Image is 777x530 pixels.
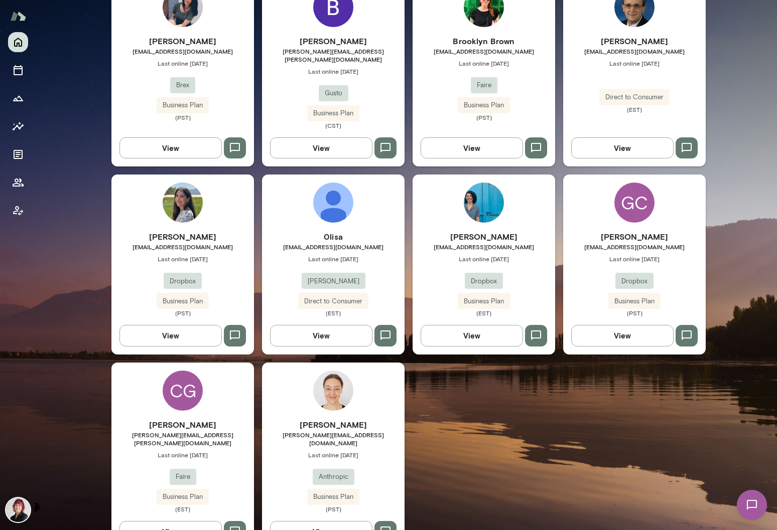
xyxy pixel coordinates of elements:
[111,309,254,317] span: (PST)
[465,276,503,286] span: Dropbox
[157,296,209,306] span: Business Plan
[464,183,504,223] img: Alexandra Brown
[111,431,254,447] span: [PERSON_NAME][EMAIL_ADDRESS][PERSON_NAME][DOMAIN_NAME]
[571,137,674,158] button: View
[413,243,555,251] span: [EMAIL_ADDRESS][DOMAIN_NAME]
[163,183,203,223] img: Mana Sadeghi
[614,183,655,223] div: GC
[111,451,254,459] span: Last online [DATE]
[6,498,30,522] img: Leigh Allen-Arredondo
[262,419,405,431] h6: [PERSON_NAME]
[615,276,654,286] span: Dropbox
[111,59,254,67] span: Last online [DATE]
[298,296,368,306] span: Direct to Consumer
[8,32,28,52] button: Home
[170,472,196,482] span: Faire
[270,325,372,346] button: View
[164,276,202,286] span: Dropbox
[111,35,254,47] h6: [PERSON_NAME]
[111,243,254,251] span: [EMAIL_ADDRESS][DOMAIN_NAME]
[471,80,497,90] span: Faire
[262,243,405,251] span: [EMAIL_ADDRESS][DOMAIN_NAME]
[111,419,254,431] h6: [PERSON_NAME]
[262,121,405,129] span: (CST)
[421,137,523,158] button: View
[111,505,254,513] span: (EST)
[563,105,706,113] span: (EST)
[608,296,661,306] span: Business Plan
[262,451,405,459] span: Last online [DATE]
[170,80,195,90] span: Brex
[421,325,523,346] button: View
[319,88,348,98] span: Gusto
[563,309,706,317] span: (PST)
[563,255,706,263] span: Last online [DATE]
[119,325,222,346] button: View
[563,231,706,243] h6: [PERSON_NAME]
[262,231,405,243] h6: 0lisa
[563,243,706,251] span: [EMAIL_ADDRESS][DOMAIN_NAME]
[313,472,354,482] span: Anthropic
[262,47,405,63] span: [PERSON_NAME][EMAIL_ADDRESS][PERSON_NAME][DOMAIN_NAME]
[563,35,706,47] h6: [PERSON_NAME]
[563,59,706,67] span: Last online [DATE]
[163,371,203,411] div: CG
[599,92,670,102] span: Direct to Consumer
[10,7,26,26] img: Mento
[262,309,405,317] span: (EST)
[458,100,510,110] span: Business Plan
[8,201,28,221] button: Client app
[313,371,353,411] img: Jane Leibrock
[8,172,28,193] button: Members
[111,255,254,263] span: Last online [DATE]
[111,231,254,243] h6: [PERSON_NAME]
[262,255,405,263] span: Last online [DATE]
[262,431,405,447] span: [PERSON_NAME][EMAIL_ADDRESS][DOMAIN_NAME]
[8,144,28,164] button: Documents
[111,113,254,121] span: (PST)
[262,35,405,47] h6: [PERSON_NAME]
[270,137,372,158] button: View
[571,325,674,346] button: View
[8,60,28,80] button: Sessions
[8,116,28,136] button: Insights
[111,47,254,55] span: [EMAIL_ADDRESS][DOMAIN_NAME]
[302,276,365,286] span: [PERSON_NAME]
[262,67,405,75] span: Last online [DATE]
[413,309,555,317] span: (EST)
[413,231,555,243] h6: [PERSON_NAME]
[413,47,555,55] span: [EMAIL_ADDRESS][DOMAIN_NAME]
[307,108,359,118] span: Business Plan
[413,255,555,263] span: Last online [DATE]
[413,113,555,121] span: (PST)
[413,35,555,47] h6: Brooklyn Brown
[413,59,555,67] span: Last online [DATE]
[458,296,510,306] span: Business Plan
[119,137,222,158] button: View
[8,88,28,108] button: Growth Plan
[157,100,209,110] span: Business Plan
[563,47,706,55] span: [EMAIL_ADDRESS][DOMAIN_NAME]
[157,492,209,502] span: Business Plan
[262,505,405,513] span: (PST)
[313,183,353,223] img: 0lisa
[307,492,359,502] span: Business Plan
